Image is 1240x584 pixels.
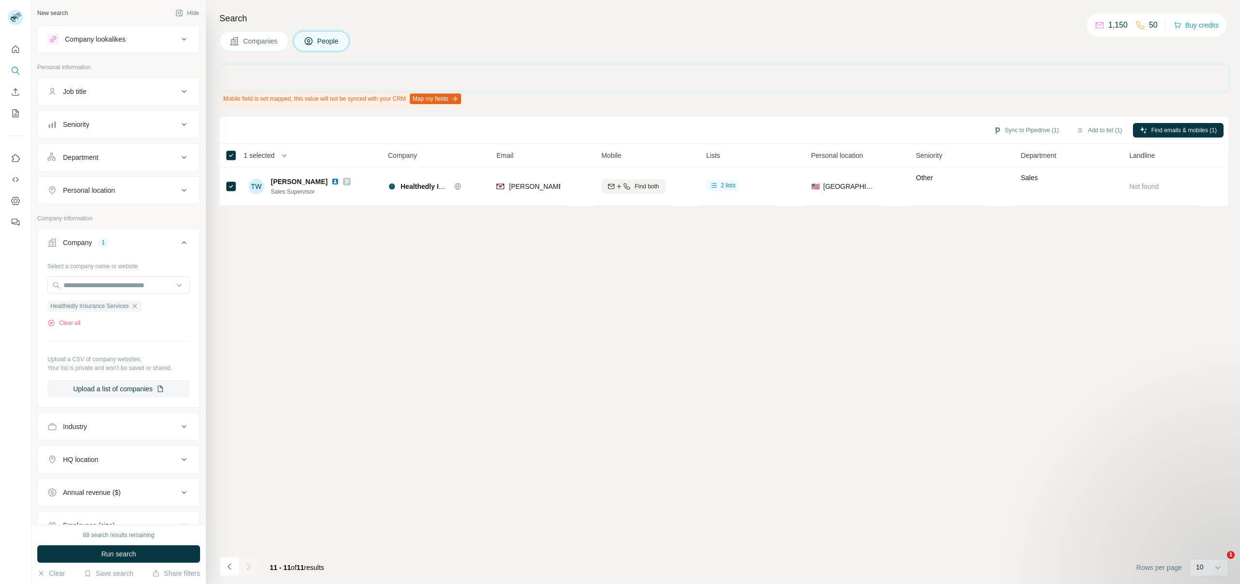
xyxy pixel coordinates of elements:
[1069,123,1129,138] button: Add to list (1)
[1207,551,1230,574] iframe: Intercom live chat
[823,182,875,191] span: [GEOGRAPHIC_DATA]
[1149,19,1158,31] p: 50
[496,182,504,191] img: provider findymail logo
[8,83,23,101] button: Enrich CSV
[1130,151,1155,160] span: Landline
[8,105,23,122] button: My lists
[219,557,239,576] button: Navigate to previous page
[296,564,304,571] span: 11
[98,238,109,247] div: 1
[38,146,200,169] button: Department
[63,488,121,497] div: Annual revenue ($)
[388,183,396,190] img: Logo of Healthedly Insurance Services
[83,531,154,539] div: 88 search results remaining
[37,9,68,17] div: New search
[602,151,621,160] span: Mobile
[8,62,23,79] button: Search
[270,564,324,571] span: results
[47,258,190,271] div: Select a company name or website
[169,6,206,20] button: Hide
[219,12,1228,25] h4: Search
[63,521,115,530] div: Employees (size)
[38,481,200,504] button: Annual revenue ($)
[8,192,23,210] button: Dashboard
[602,179,666,194] button: Find both
[37,214,200,223] p: Company information
[388,151,417,160] span: Company
[38,231,200,258] button: Company1
[706,151,720,160] span: Lists
[1021,151,1056,160] span: Department
[8,41,23,58] button: Quick start
[38,415,200,438] button: Industry
[1174,18,1219,32] button: Buy credits
[38,179,200,202] button: Personal location
[47,380,190,398] button: Upload a list of companies
[63,87,86,96] div: Job title
[63,238,92,247] div: Company
[63,185,115,195] div: Personal location
[47,319,80,327] button: Clear all
[635,182,659,191] span: Find both
[65,34,125,44] div: Company lookalikes
[152,569,200,578] button: Share filters
[50,302,129,310] span: Healthedly Insurance Services
[38,28,200,51] button: Company lookalikes
[317,36,340,46] span: People
[1227,551,1235,559] span: 1
[63,120,89,129] div: Seniority
[916,151,942,160] span: Seniority
[1130,183,1159,190] span: Not found
[244,151,275,160] span: 1 selected
[987,123,1066,138] button: Sync to Pipedrive (1)
[38,80,200,103] button: Job title
[219,91,463,107] div: Mobile field is not mapped, this value will not be synced with your CRM
[248,179,264,194] div: TW
[63,455,98,464] div: HQ location
[38,448,200,471] button: HQ location
[101,549,136,559] span: Run search
[63,422,87,431] div: Industry
[811,182,820,191] span: 🇺🇸
[37,545,200,563] button: Run search
[8,171,23,188] button: Use Surfe API
[916,174,933,182] span: Other
[1108,19,1128,31] p: 1,150
[509,183,680,190] span: [PERSON_NAME][EMAIL_ADDRESS][DOMAIN_NAME]
[271,177,327,186] span: [PERSON_NAME]
[38,113,200,136] button: Seniority
[496,151,513,160] span: Email
[270,564,291,571] span: 11 - 11
[331,178,339,185] img: LinkedIn logo
[37,63,200,72] p: Personal information
[37,569,65,578] button: Clear
[291,564,297,571] span: of
[63,153,98,162] div: Department
[243,36,279,46] span: Companies
[1133,123,1224,138] button: Find emails & mobiles (1)
[811,151,863,160] span: Personal location
[1151,126,1217,135] span: Find emails & mobiles (1)
[38,514,200,537] button: Employees (size)
[219,65,1228,91] iframe: Banner
[271,187,351,196] span: Sales Supervisor
[84,569,133,578] button: Save search
[401,183,498,190] span: Healthedly Insurance Services
[47,364,190,372] p: Your list is private and won't be saved or shared.
[410,93,461,104] button: Map my fields
[1021,174,1038,182] span: Sales
[721,181,736,190] span: 2 lists
[47,355,190,364] p: Upload a CSV of company websites.
[8,150,23,167] button: Use Surfe on LinkedIn
[8,214,23,231] button: Feedback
